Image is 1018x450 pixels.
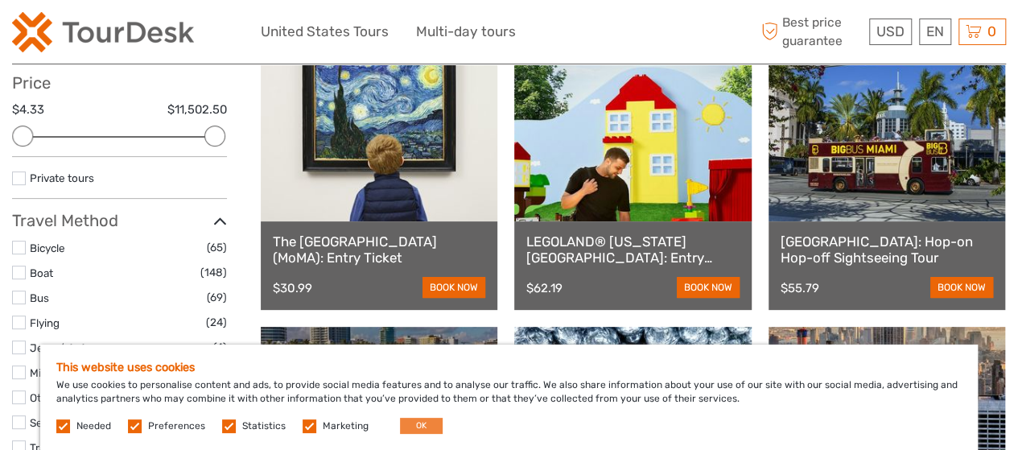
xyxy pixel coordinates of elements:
[148,419,205,433] label: Preferences
[30,366,99,379] a: Mini Bus / Car
[23,28,182,41] p: We're away right now. Please check back later!
[12,211,227,230] h3: Travel Method
[30,316,60,329] a: Flying
[213,338,227,357] span: (4)
[323,419,369,433] label: Marketing
[781,281,819,295] div: $55.79
[757,14,865,49] span: Best price guarantee
[56,361,962,374] h5: This website uses cookies
[30,291,49,304] a: Bus
[30,171,94,184] a: Private tours
[200,263,227,282] span: (148)
[185,25,204,44] button: Open LiveChat chat widget
[206,313,227,332] span: (24)
[416,20,516,43] a: Multi-day tours
[30,341,85,354] a: Jeep / 4x4
[30,266,53,279] a: Boat
[167,101,227,118] label: $11,502.50
[526,281,563,295] div: $62.19
[930,277,993,298] a: book now
[30,391,123,404] a: Other / Non-Travel
[12,12,194,52] img: 2254-3441b4b5-4e5f-4d00-b396-31f1d84a6ebf_logo_small.png
[781,233,993,266] a: [GEOGRAPHIC_DATA]: Hop-on Hop-off Sightseeing Tour
[30,242,65,254] a: Bicycle
[242,419,286,433] label: Statistics
[876,23,905,39] span: USD
[919,19,951,45] div: EN
[261,20,389,43] a: United States Tours
[12,101,44,118] label: $4.33
[677,277,740,298] a: book now
[30,416,80,429] a: Self-Drive
[985,23,999,39] span: 0
[207,288,227,307] span: (69)
[273,233,485,266] a: The [GEOGRAPHIC_DATA] (MoMA): Entry Ticket
[422,277,485,298] a: book now
[400,418,443,434] button: OK
[12,73,227,93] h3: Price
[273,281,312,295] div: $30.99
[526,233,739,266] a: LEGOLAND® [US_STATE][GEOGRAPHIC_DATA]: Entry Ticket
[40,345,978,450] div: We use cookies to personalise content and ads, to provide social media features and to analyse ou...
[207,238,227,257] span: (65)
[76,419,111,433] label: Needed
